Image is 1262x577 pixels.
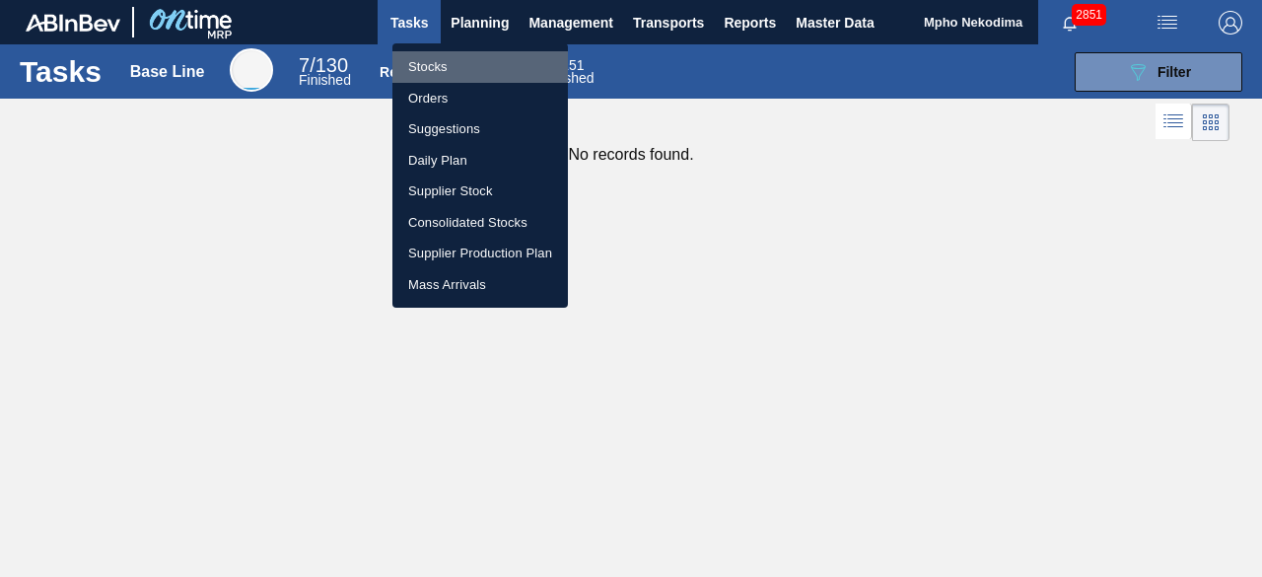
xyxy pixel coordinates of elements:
a: Suggestions [392,113,568,145]
a: Stocks [392,51,568,83]
a: Mass Arrivals [392,269,568,301]
a: Orders [392,83,568,114]
a: Daily Plan [392,145,568,177]
a: Supplier Stock [392,176,568,207]
a: Consolidated Stocks [392,207,568,239]
a: Supplier Production Plan [392,238,568,269]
